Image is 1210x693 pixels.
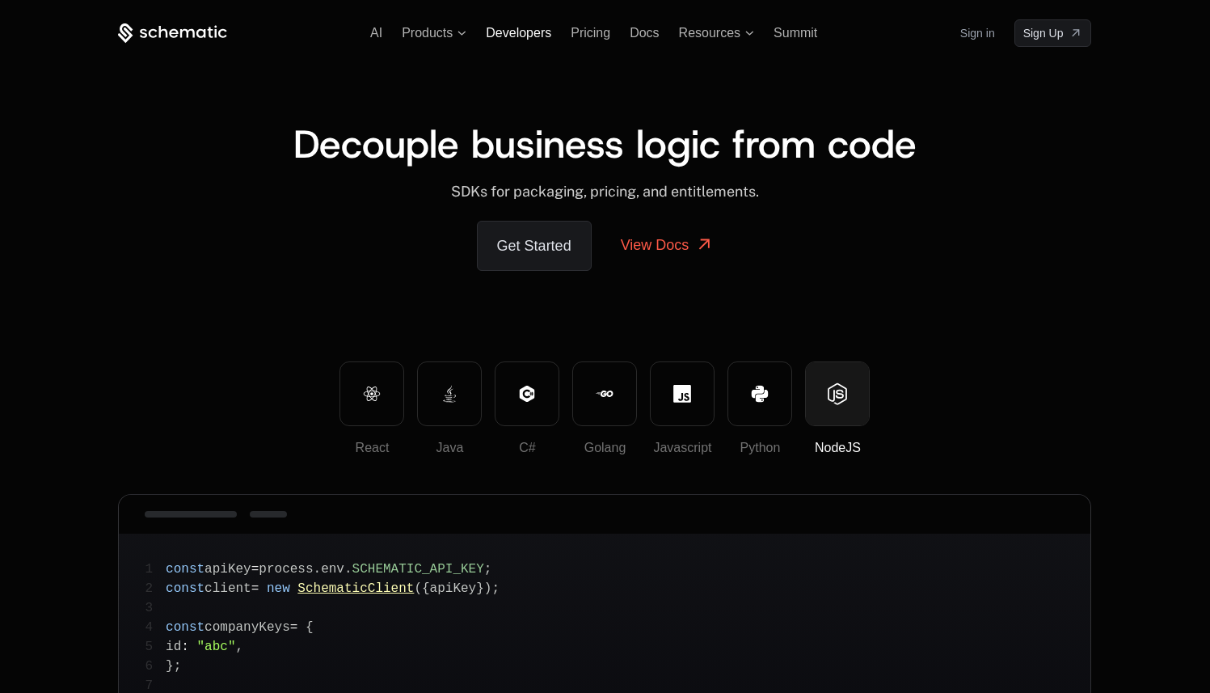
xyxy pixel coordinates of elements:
span: ; [484,562,492,577]
a: Developers [486,26,551,40]
span: 5 [145,637,166,657]
a: Sign in [960,20,995,46]
span: ; [491,581,500,596]
div: React [340,438,403,458]
span: SchematicClient [297,581,414,596]
a: Pricing [571,26,610,40]
span: Decouple business logic from code [293,118,917,170]
a: Summit [774,26,817,40]
span: = [251,562,259,577]
span: client [204,581,251,596]
span: new [267,581,290,596]
span: apiKey [430,581,477,596]
span: SCHEMATIC_API_KEY [352,562,484,577]
span: companyKeys [204,620,290,635]
div: NodeJS [806,438,869,458]
span: Products [402,26,453,40]
span: } [476,581,484,596]
span: . [344,562,352,577]
span: ( [414,581,422,596]
span: , [236,640,244,654]
span: "abc" [197,640,236,654]
div: Javascript [651,438,714,458]
button: Java [417,361,482,426]
a: Get Started [477,221,592,271]
span: } [166,659,174,674]
span: = [290,620,298,635]
span: env [321,562,344,577]
span: 3 [145,598,166,618]
span: 4 [145,618,166,637]
button: Golang [572,361,637,426]
a: View Docs [601,221,734,269]
span: { [306,620,314,635]
div: Golang [573,438,636,458]
button: Python [727,361,792,426]
span: = [251,581,259,596]
span: 1 [145,560,166,579]
span: { [422,581,430,596]
span: 2 [145,579,166,598]
span: 6 [145,657,166,676]
span: : [181,640,189,654]
span: . [314,562,322,577]
button: React [339,361,404,426]
div: Python [728,438,791,458]
span: apiKey [204,562,251,577]
a: AI [370,26,382,40]
button: Javascript [650,361,715,426]
span: ) [484,581,492,596]
a: Docs [630,26,659,40]
a: [object Object] [1014,19,1092,47]
span: Resources [679,26,740,40]
span: const [166,581,204,596]
span: SDKs for packaging, pricing, and entitlements. [451,183,759,200]
div: C# [495,438,559,458]
span: Sign Up [1023,25,1064,41]
div: Java [418,438,481,458]
span: id [166,640,181,654]
span: const [166,620,204,635]
span: const [166,562,204,577]
span: process [259,562,313,577]
span: ; [174,659,182,674]
button: NodeJS [805,361,870,426]
button: C# [495,361,559,426]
